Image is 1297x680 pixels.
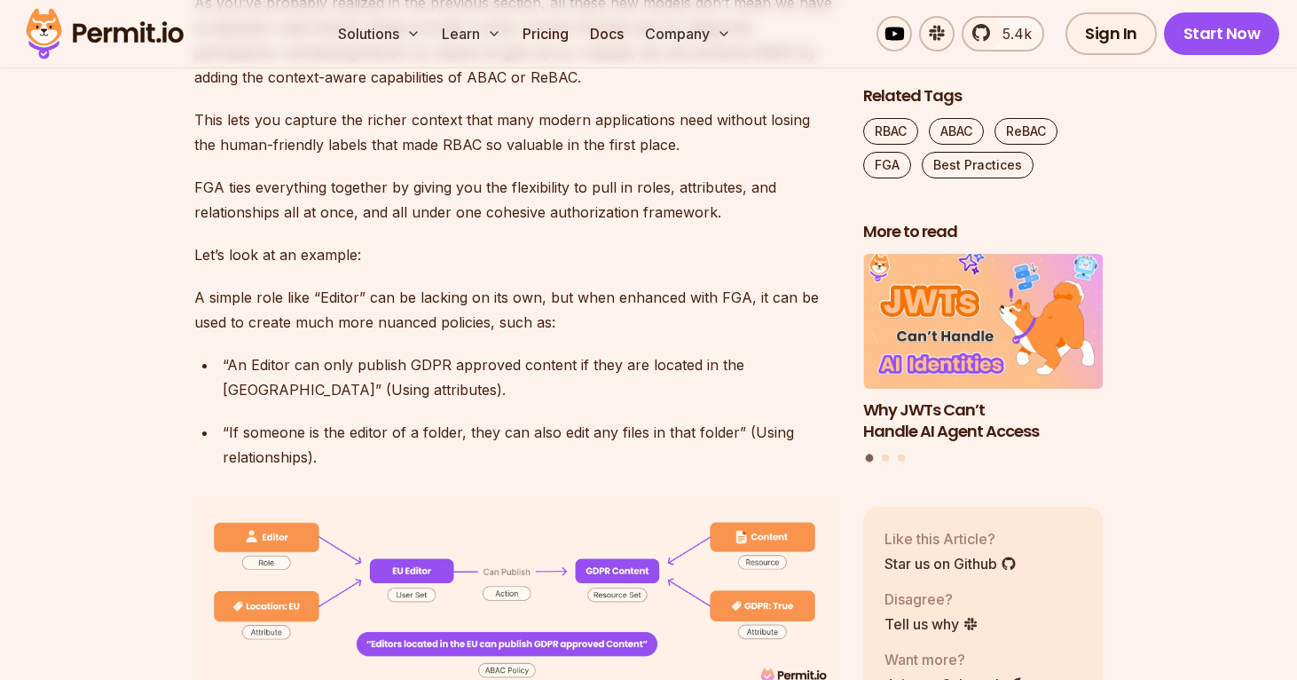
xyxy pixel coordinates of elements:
a: Star us on Github [884,553,1017,574]
h2: Related Tags [863,85,1103,107]
div: Posts [863,254,1103,464]
p: Disagree? [884,589,979,610]
button: Go to slide 1 [866,454,874,462]
h2: More to read [863,221,1103,243]
a: FGA [863,152,911,178]
a: Best Practices [922,152,1034,178]
a: Pricing [515,16,576,51]
button: Company [638,16,738,51]
a: RBAC [863,118,918,145]
img: Why JWTs Can’t Handle AI Agent Access [863,254,1103,389]
p: This lets you capture the richer context that many modern applications need without losing the hu... [194,107,835,157]
a: 5.4k [962,16,1044,51]
p: A simple role like “Editor” can be lacking on its own, but when enhanced with FGA, it can be used... [194,285,835,335]
a: Tell us why [884,613,979,635]
p: Want more? [884,649,1023,670]
a: ABAC [929,118,984,145]
span: 5.4k [992,23,1032,44]
button: Learn [435,16,508,51]
li: 1 of 3 [863,254,1103,443]
button: Go to slide 2 [882,455,889,462]
h3: Why JWTs Can’t Handle AI Agent Access [863,399,1103,443]
p: Like this Article? [884,528,1017,550]
img: Permit logo [18,4,192,64]
button: Go to slide 3 [898,455,905,462]
a: Docs [583,16,631,51]
a: Sign In [1065,12,1157,55]
button: Solutions [331,16,428,51]
p: Let’s look at an example: [194,242,835,267]
a: Start Now [1164,12,1280,55]
div: “If someone is the editor of a folder, they can also edit any files in that folder” (Using relati... [223,420,835,470]
p: FGA ties everything together by giving you the flexibility to pull in roles, attributes, and rela... [194,175,835,225]
a: ReBAC [994,118,1057,145]
div: “An Editor can only publish GDPR approved content if they are located in the [GEOGRAPHIC_DATA]” (... [223,352,835,402]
